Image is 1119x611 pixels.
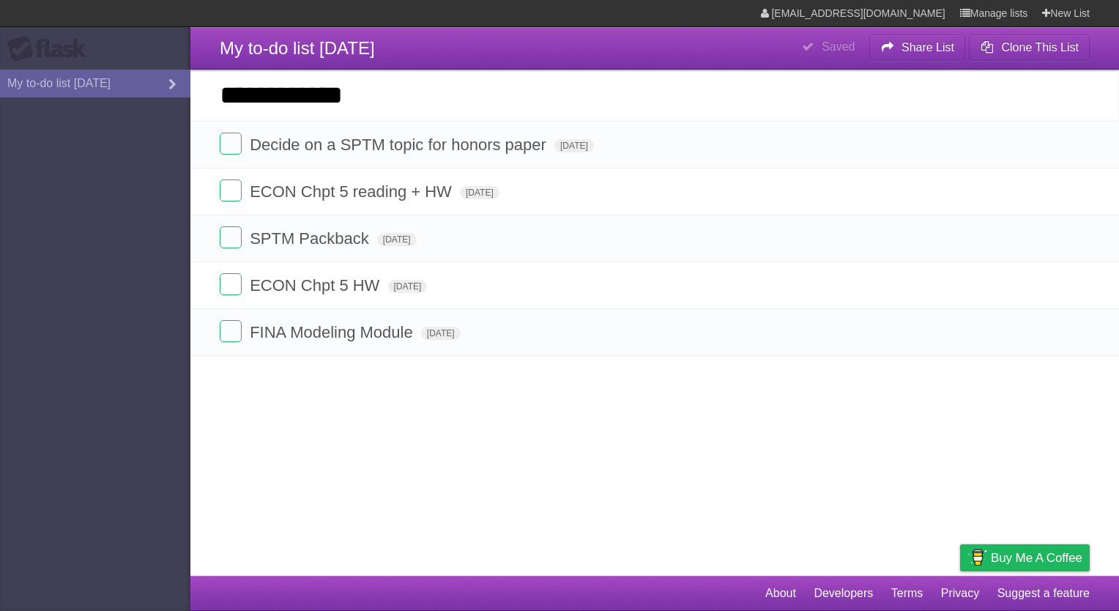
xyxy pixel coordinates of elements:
span: Decide on a SPTM topic for honors paper [250,136,550,154]
span: [DATE] [377,233,417,246]
label: Done [220,320,242,342]
b: Clone This List [1001,41,1079,53]
span: [DATE] [388,280,428,293]
label: Done [220,179,242,201]
b: Share List [901,41,954,53]
span: FINA Modeling Module [250,323,417,341]
label: Done [220,226,242,248]
span: SPTM Packback [250,229,373,248]
a: Buy me a coffee [960,544,1090,571]
img: Buy me a coffee [967,545,987,570]
label: Done [220,273,242,295]
button: Clone This List [969,34,1090,61]
button: Share List [869,34,966,61]
a: Terms [891,579,923,607]
span: [DATE] [554,139,594,152]
a: Privacy [941,579,979,607]
span: Buy me a coffee [991,545,1082,571]
span: My to-do list [DATE] [220,38,375,58]
span: [DATE] [421,327,461,340]
label: Done [220,133,242,155]
b: Saved [822,40,855,53]
a: About [765,579,796,607]
a: Developers [814,579,873,607]
span: ECON Chpt 5 reading + HW [250,182,456,201]
span: ECON Chpt 5 HW [250,276,383,295]
span: [DATE] [460,186,499,199]
a: Suggest a feature [997,579,1090,607]
div: Flask [7,36,95,62]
